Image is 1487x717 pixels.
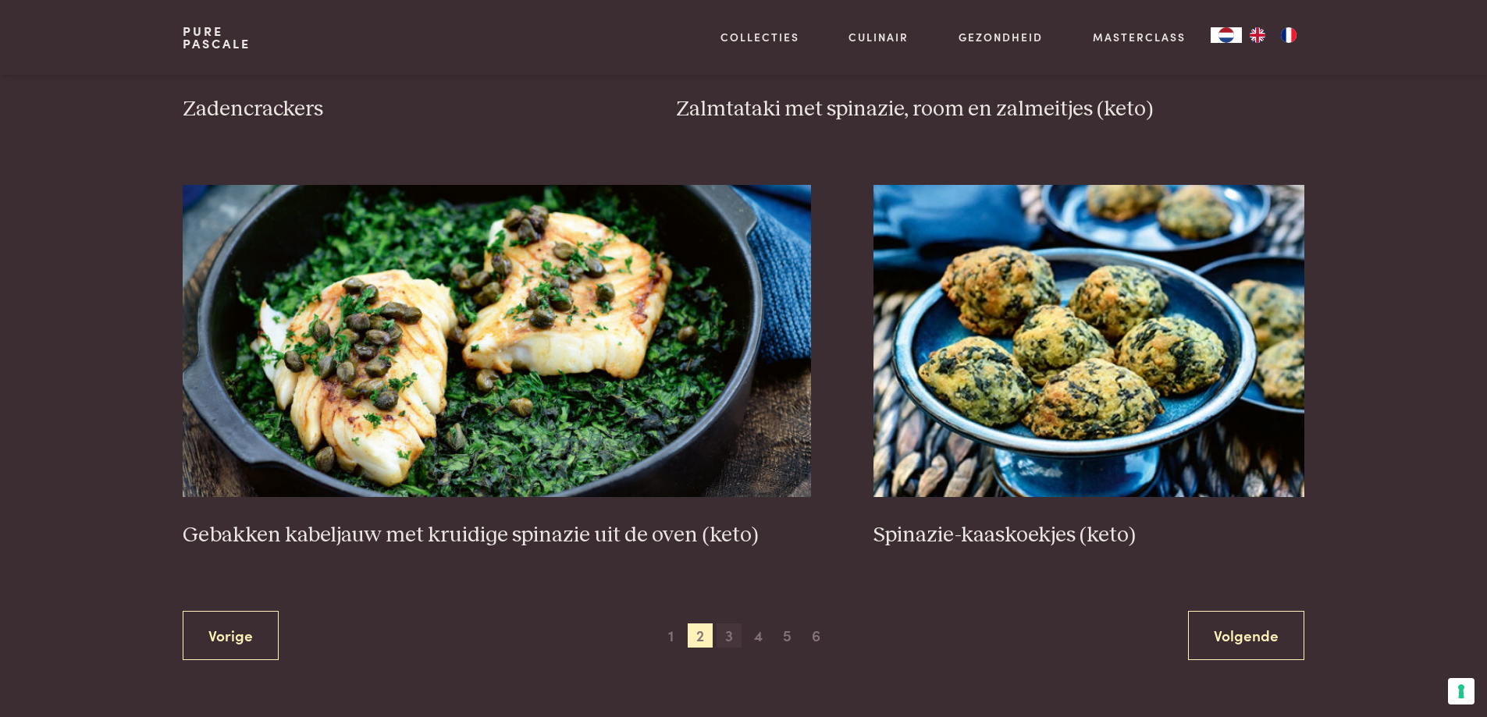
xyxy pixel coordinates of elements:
[659,623,684,648] span: 1
[183,522,811,549] h3: Gebakken kabeljauw met kruidige spinazie uit de oven (keto)
[688,623,713,648] span: 2
[774,623,799,648] span: 5
[1211,27,1242,43] div: Language
[183,96,614,123] h3: Zadencrackers
[873,185,1304,497] img: Spinazie-kaaskoekjes (keto)
[717,623,742,648] span: 3
[1211,27,1304,43] aside: Language selected: Nederlands
[1242,27,1304,43] ul: Language list
[1211,27,1242,43] a: NL
[1242,27,1273,43] a: EN
[1448,678,1475,705] button: Uw voorkeuren voor toestemming voor trackingtechnologieën
[873,185,1304,548] a: Spinazie-kaaskoekjes (keto) Spinazie-kaaskoekjes (keto)
[1273,27,1304,43] a: FR
[183,611,279,660] a: Vorige
[873,522,1304,549] h3: Spinazie-kaaskoekjes (keto)
[745,623,770,648] span: 4
[848,29,909,45] a: Culinair
[183,185,811,548] a: Gebakken kabeljauw met kruidige spinazie uit de oven (keto) Gebakken kabeljauw met kruidige spina...
[959,29,1043,45] a: Gezondheid
[720,29,799,45] a: Collecties
[804,623,829,648] span: 6
[1093,29,1186,45] a: Masterclass
[183,185,811,497] img: Gebakken kabeljauw met kruidige spinazie uit de oven (keto)
[1188,611,1304,660] a: Volgende
[183,25,251,50] a: PurePascale
[676,96,1304,123] h3: Zalmtataki met spinazie, room en zalmeitjes (keto)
